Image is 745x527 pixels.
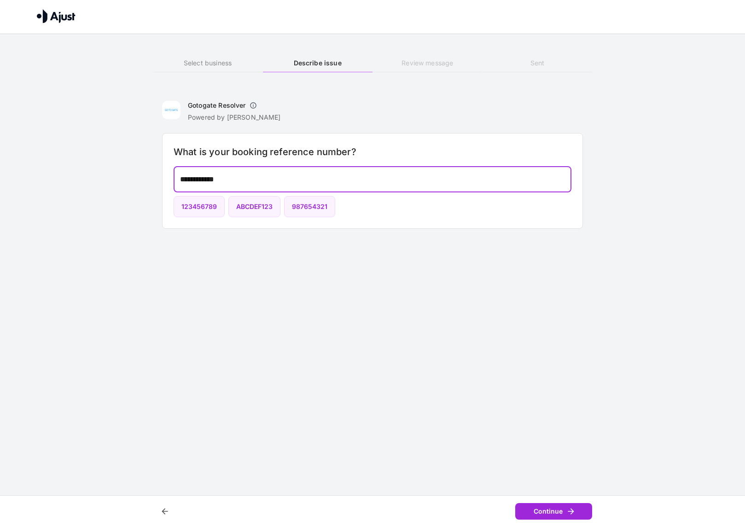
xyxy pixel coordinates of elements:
h6: Review message [372,58,482,68]
button: ABCDEF123 [228,196,280,218]
h6: What is your booking reference number? [174,145,571,159]
button: Continue [515,503,592,520]
img: Ajust [37,9,76,23]
button: 123456789 [174,196,225,218]
p: Powered by [PERSON_NAME] [188,113,281,122]
h6: Select business [153,58,262,68]
h6: Sent [483,58,592,68]
h6: Describe issue [263,58,372,68]
button: 987654321 [284,196,335,218]
h6: Gotogate Resolver [188,101,246,110]
img: Gotogate [162,101,180,119]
